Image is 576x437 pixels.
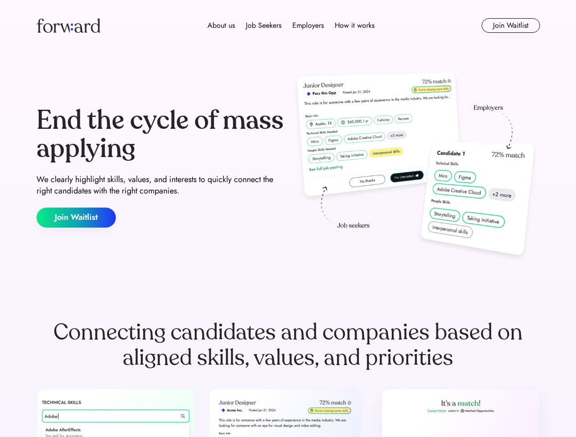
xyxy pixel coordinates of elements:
img: hero-image.png [292,69,540,265]
div: Employers [292,20,324,31]
div: Connecting candidates and companies based on aligned skills, values, and priorities [36,320,540,371]
button: Join Waitlist [482,18,540,33]
img: Forward logo [36,18,100,33]
div: End the cycle of mass applying [36,107,285,163]
div: About us [208,20,235,31]
div: How it works [335,20,374,31]
div: We clearly highlight skills, values, and interests to quickly connect the right candidates with t... [36,174,285,197]
button: Join Waitlist [36,208,116,228]
div: Job Seekers [246,20,281,31]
